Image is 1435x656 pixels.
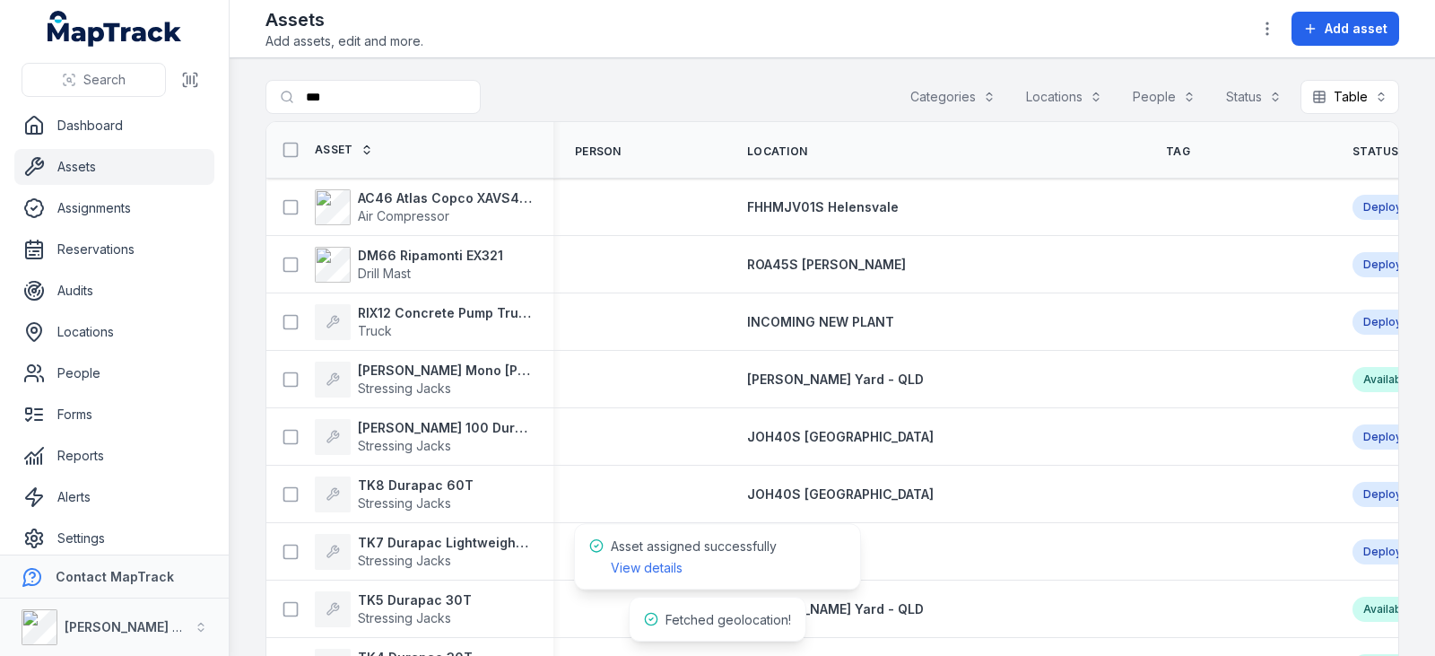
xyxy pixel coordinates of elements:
a: Dashboard [14,108,214,144]
a: JOH40S [GEOGRAPHIC_DATA] [747,428,934,446]
span: Person [575,144,622,159]
strong: [PERSON_NAME] 100 Durapac 100T [358,419,532,437]
a: JOH40S [GEOGRAPHIC_DATA] [747,485,934,503]
a: [PERSON_NAME] 100 Durapac 100TStressing Jacks [315,419,532,455]
div: Available [1352,597,1422,622]
strong: [PERSON_NAME] Mono [PERSON_NAME] 25TN [358,362,532,380]
a: Assignments [14,190,214,226]
strong: RIX12 Concrete Pump Truck [358,304,532,322]
a: People [14,355,214,391]
button: Categories [899,80,1007,114]
a: RIX12 Concrete Pump TruckTruck [315,304,532,340]
a: Locations [14,314,214,350]
strong: TK5 Durapac 30T [358,591,472,609]
span: [PERSON_NAME] Yard - QLD [747,601,924,617]
span: Stressing Jacks [358,495,451,511]
a: Alerts [14,479,214,515]
span: Fetched geolocation! [665,612,791,627]
a: MapTrack [48,11,182,47]
span: Add asset [1325,20,1387,38]
a: Settings [14,520,214,556]
strong: [PERSON_NAME] Group [65,619,212,634]
button: Table [1300,80,1399,114]
button: Locations [1014,80,1114,114]
span: Add assets, edit and more. [265,32,423,50]
a: Reports [14,438,214,474]
a: [PERSON_NAME] Mono [PERSON_NAME] 25TNStressing Jacks [315,362,532,398]
a: Status [1352,144,1419,159]
a: AC46 Atlas Copco XAVS450Air Compressor [315,189,532,225]
a: TK8 Durapac 60TStressing Jacks [315,477,474,512]
div: Deployed [1352,539,1427,564]
strong: TK7 Durapac Lightweight 100T [358,534,532,552]
span: Truck [358,323,392,338]
span: Air Compressor [358,208,449,223]
span: Status [1352,144,1399,159]
a: [PERSON_NAME] Yard - QLD [747,600,924,618]
a: TK7 Durapac Lightweight 100TStressing Jacks [315,534,532,570]
a: Forms [14,397,214,433]
strong: AC46 Atlas Copco XAVS450 [358,189,532,207]
a: View details [611,559,683,577]
h2: Assets [265,7,423,32]
a: Asset [315,143,373,157]
span: Drill Mast [358,266,411,281]
a: ROA45S [PERSON_NAME] [747,256,906,274]
span: JOH40S [GEOGRAPHIC_DATA] [747,429,934,444]
strong: TK8 Durapac 60T [358,477,474,494]
a: Assets [14,149,214,185]
span: Location [747,144,807,159]
a: FHHMJV01S Helensvale [747,198,899,216]
button: People [1121,80,1207,114]
div: Available [1352,367,1422,392]
a: INCOMING NEW PLANT [747,313,894,331]
a: Reservations [14,232,214,267]
div: Deployed [1352,195,1427,220]
a: [PERSON_NAME] Yard - QLD [747,371,924,389]
span: [PERSON_NAME] Yard - QLD [747,372,924,387]
button: Status [1214,80,1293,114]
span: FHHMJV01S Helensvale [747,199,899,214]
span: Search [83,71,126,89]
button: Add asset [1291,12,1399,46]
span: Tag [1166,144,1190,159]
a: Audits [14,273,214,309]
span: INCOMING NEW PLANT [747,314,894,329]
span: Asset assigned successfully [611,538,777,575]
span: Stressing Jacks [358,610,451,625]
a: TK5 Durapac 30TStressing Jacks [315,591,472,627]
div: Deployed [1352,310,1427,335]
span: Stressing Jacks [358,380,451,396]
button: Search [22,63,166,97]
span: JOH40S [GEOGRAPHIC_DATA] [747,486,934,502]
strong: Contact MapTrack [56,569,174,584]
div: Deployed [1352,424,1427,450]
span: ROA45S [PERSON_NAME] [747,257,906,272]
span: Asset [315,143,353,157]
span: Stressing Jacks [358,553,451,568]
div: Deployed [1352,252,1427,277]
a: DM66 Ripamonti EX321Drill Mast [315,247,503,283]
div: Deployed [1352,482,1427,507]
strong: DM66 Ripamonti EX321 [358,247,503,265]
span: Stressing Jacks [358,438,451,453]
